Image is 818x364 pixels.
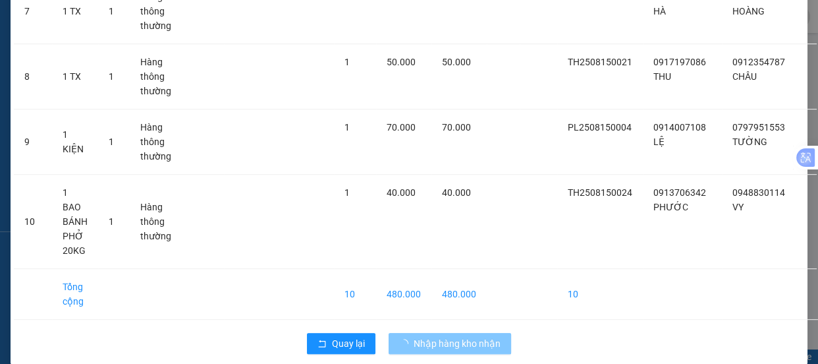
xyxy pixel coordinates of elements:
button: Nhập hàng kho nhận [389,333,511,354]
span: 1 [109,216,114,227]
td: 1 TX [52,44,98,109]
span: TƯỜNG [732,136,767,147]
td: Hàng thông thường [130,109,182,175]
span: 50.000 [442,57,471,67]
span: PL2508150004 [568,122,632,133]
span: THU [653,71,671,82]
span: TH2508150021 [568,57,632,67]
span: 50.000 [387,57,416,67]
button: rollbackQuay lại [307,333,375,354]
td: 9 [14,109,52,175]
span: PHƯỚC [653,202,688,212]
span: 1 [344,187,350,198]
span: HÀ [653,6,666,16]
span: 1 [109,71,114,82]
td: 10 [334,269,376,320]
td: 480.000 [431,269,487,320]
span: 1 [109,6,114,16]
span: VY [732,202,744,212]
td: Hàng thông thường [130,175,182,269]
span: Gửi: [11,11,32,25]
span: Quay lại [332,336,365,351]
div: TRINH [11,41,145,57]
span: 70.000 [442,122,471,133]
span: HOÀNG [732,6,765,16]
span: 0797951553 [732,122,785,133]
td: Tổng cộng [52,269,98,320]
div: 0 [154,77,246,93]
span: 0948830114 [732,187,785,198]
td: 480.000 [376,269,431,320]
span: 1 [344,57,350,67]
td: 1 BAO BÁNH PHỞ 20KG [52,175,98,269]
span: Nhập hàng kho nhận [414,336,501,351]
td: 10 [14,175,52,269]
div: KỸ [154,43,246,59]
span: 0912354787 [732,57,785,67]
span: 0917197086 [653,57,706,67]
span: 0914007108 [653,122,706,133]
td: 8 [14,44,52,109]
div: 0974914268 [11,57,145,75]
span: 40.000 [442,187,471,198]
td: Hàng thông thường [130,44,182,109]
span: rollback [317,339,327,349]
span: Nhận: [154,13,186,26]
span: 1 [344,122,350,133]
span: 40.000 [387,187,416,198]
div: 0905654569 [154,59,246,77]
span: 70.000 [387,122,416,133]
span: TH2508150024 [568,187,632,198]
span: 1 [109,136,114,147]
span: loading [399,339,414,348]
div: Quy Nhơn [154,11,246,43]
span: 0913706342 [653,187,706,198]
div: [GEOGRAPHIC_DATA] [11,11,145,41]
td: 1 KIỆN [52,109,98,175]
td: 10 [557,269,643,320]
span: CHÂU [732,71,757,82]
span: LỆ [653,136,665,147]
